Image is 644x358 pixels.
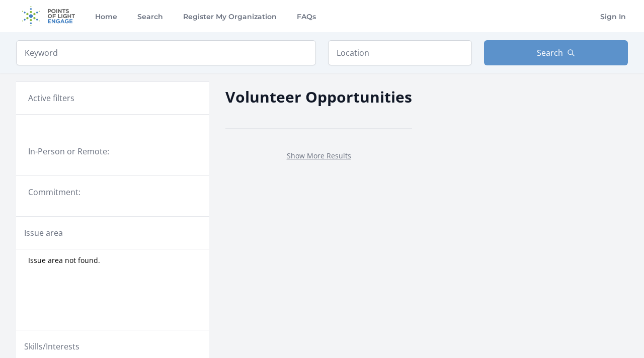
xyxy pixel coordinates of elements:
[328,40,472,65] input: Location
[16,40,316,65] input: Keyword
[225,85,412,108] h2: Volunteer Opportunities
[28,92,74,104] h3: Active filters
[24,340,79,352] legend: Skills/Interests
[28,186,197,198] legend: Commitment:
[24,227,63,239] legend: Issue area
[28,145,197,157] legend: In-Person or Remote:
[537,47,563,59] span: Search
[28,255,100,265] span: Issue area not found.
[287,151,351,160] a: Show More Results
[484,40,628,65] button: Search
